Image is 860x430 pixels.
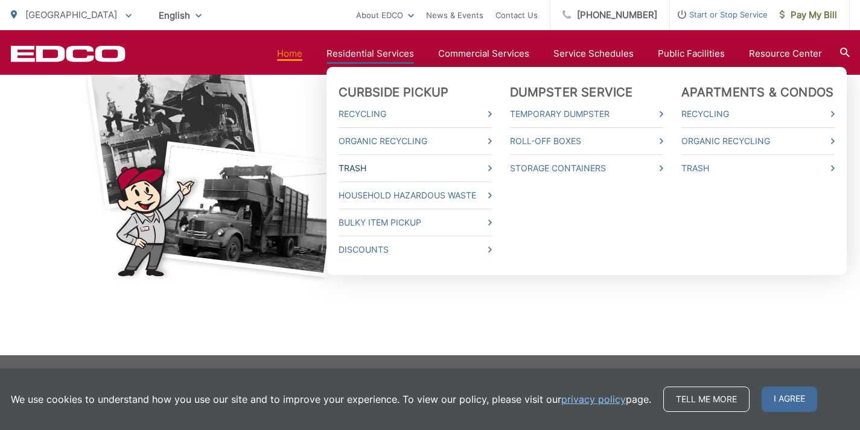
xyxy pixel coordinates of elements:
a: Temporary Dumpster [510,107,663,121]
a: Household Hazardous Waste [339,188,492,203]
a: Discounts [339,242,492,257]
a: Recycling [681,107,835,121]
span: [GEOGRAPHIC_DATA] [25,9,117,21]
a: Residential Services [326,46,414,61]
a: EDCD logo. Return to the homepage. [11,45,126,62]
a: Commercial Services [438,46,529,61]
a: About EDCO [356,8,414,22]
a: Home [277,46,302,61]
a: Apartments & Condos [681,85,834,100]
a: News & Events [426,8,483,22]
a: Trash [339,161,492,175]
img: Black and white photos of early garbage trucks [83,48,345,283]
a: Trash [681,161,835,175]
a: Service Schedules [553,46,634,61]
a: privacy policy [561,392,626,406]
a: Roll-Off Boxes [510,134,663,148]
a: Organic Recycling [681,134,835,148]
span: Pay My Bill [780,8,837,22]
a: Storage Containers [510,161,663,175]
p: We use cookies to understand how you use our site and to improve your experience. To view our pol... [11,392,651,406]
a: Curbside Pickup [339,85,449,100]
a: Public Facilities [658,46,725,61]
span: I agree [762,387,817,412]
a: Dumpster Service [510,85,633,100]
a: Contact Us [495,8,538,22]
a: Bulky Item Pickup [339,215,492,230]
a: Recycling [339,107,492,121]
a: Tell me more [663,387,750,412]
span: English [150,5,211,26]
a: Organic Recycling [339,134,492,148]
a: Resource Center [749,46,822,61]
